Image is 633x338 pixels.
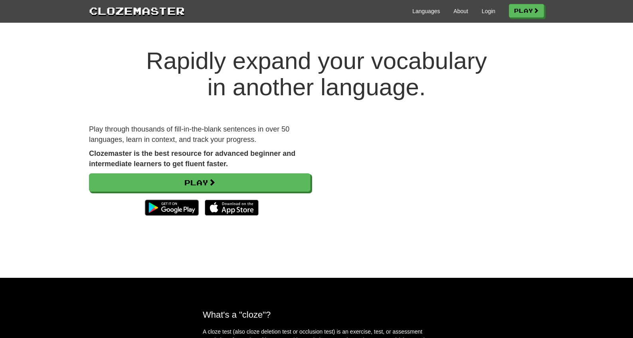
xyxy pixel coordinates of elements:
a: About [453,7,468,15]
h2: What's a "cloze"? [203,310,430,320]
a: Clozemaster [89,3,185,18]
img: Download_on_the_App_Store_Badge_US-UK_135x40-25178aeef6eb6b83b96f5f2d004eda3bffbb37122de64afbaef7... [205,200,259,216]
img: Get it on Google Play [141,196,203,220]
p: Play through thousands of fill-in-the-blank sentences in over 50 languages, learn in context, and... [89,124,311,145]
a: Play [89,173,311,192]
a: Login [482,7,495,15]
strong: Clozemaster is the best resource for advanced beginner and intermediate learners to get fluent fa... [89,149,295,168]
a: Play [509,4,544,18]
a: Languages [412,7,440,15]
